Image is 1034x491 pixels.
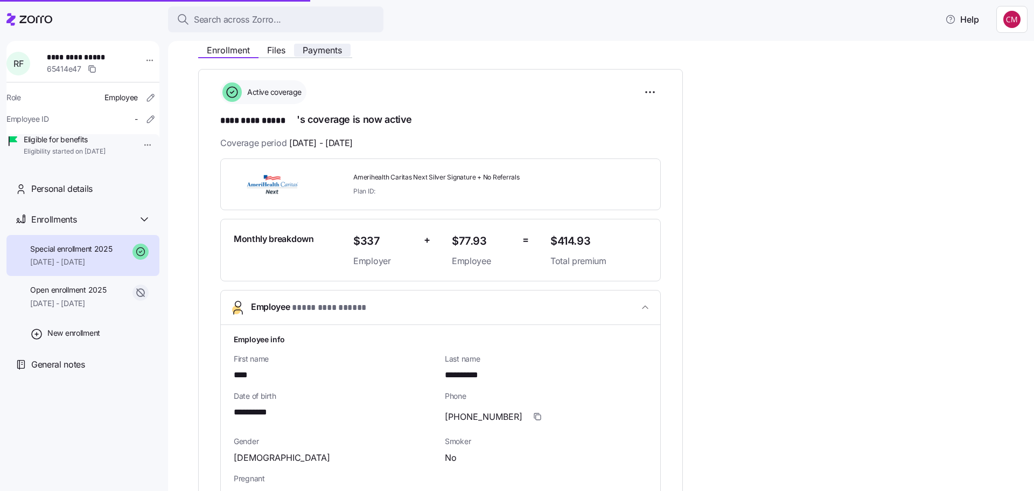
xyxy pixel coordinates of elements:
span: [DATE] - [DATE] [30,298,106,309]
span: Employee ID [6,114,49,125]
span: Amerihealth Caritas Next Silver Signature + No Referrals [353,173,542,182]
span: Plan ID: [353,186,375,196]
span: Payments [303,46,342,54]
span: Smoker [445,436,647,447]
h1: Employee info [234,334,647,345]
span: R F [13,59,23,68]
span: Personal details [31,182,93,196]
span: Phone [445,391,647,402]
span: Total premium [550,254,647,268]
span: Gender [234,436,436,447]
span: Monthly breakdown [234,232,314,246]
span: Last name [445,354,647,364]
span: Employer [353,254,415,268]
span: Files [267,46,285,54]
span: $337 [353,232,415,250]
span: 65414e47 [47,64,81,74]
img: AmeriHealth Caritas Next [234,172,311,197]
span: Enrollments [31,213,76,226]
span: No [445,451,457,465]
button: Help [937,9,988,30]
span: Role [6,92,21,103]
span: [DATE] - [DATE] [30,257,113,267]
span: Open enrollment 2025 [30,285,106,295]
button: Search across Zorro... [168,6,383,32]
span: Search across Zorro... [194,13,281,26]
span: Date of birth [234,391,436,402]
span: General notes [31,358,85,371]
span: Help [945,13,979,26]
span: Pregnant [234,473,647,484]
span: Eligible for benefits [24,134,106,145]
span: Enrollment [207,46,250,54]
span: Employee [251,300,374,315]
span: = [522,232,529,248]
span: [PHONE_NUMBER] [445,410,522,424]
h1: 's coverage is now active [220,113,661,128]
span: New enrollment [47,328,100,338]
img: c76f7742dad050c3772ef460a101715e [1003,11,1021,28]
span: Employee [104,92,138,103]
span: [DEMOGRAPHIC_DATA] [234,451,330,465]
span: Special enrollment 2025 [30,244,113,254]
span: $77.93 [452,232,514,250]
span: Active coverage [244,87,302,98]
span: - [135,114,138,125]
span: First name [234,354,436,364]
span: Eligibility started on [DATE] [24,147,106,156]
span: $414.93 [550,232,647,250]
span: [DATE] - [DATE] [289,136,353,150]
span: Coverage period [220,136,353,150]
span: Employee [452,254,514,268]
span: + [424,232,430,248]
